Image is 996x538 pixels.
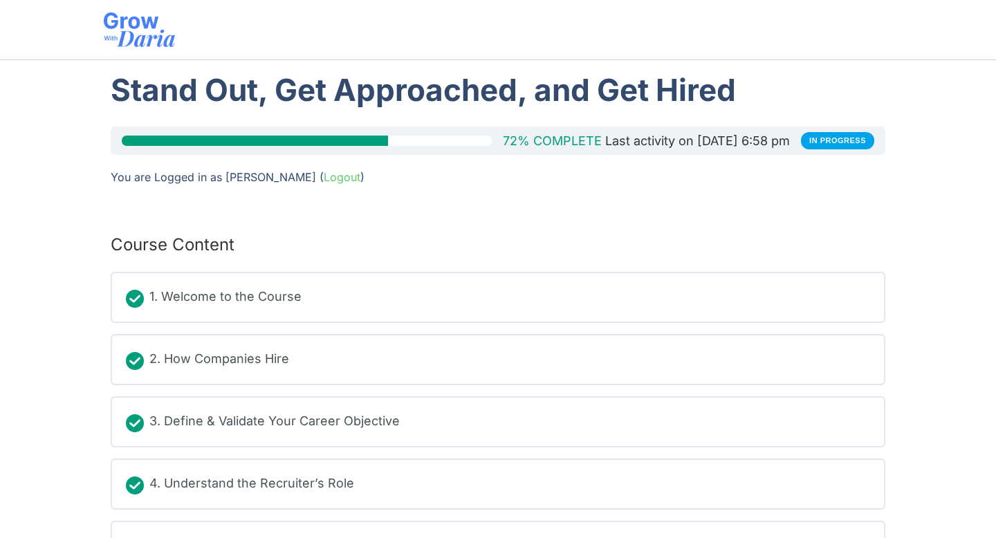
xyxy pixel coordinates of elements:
[126,414,144,432] div: Completed
[111,67,885,113] h1: Stand Out, Get Approached, and Get Hired​
[126,476,144,494] div: Completed
[126,411,870,432] a: Completed 3. Define & Validate Your Career Objective
[149,287,302,308] div: 1. Welcome to the Course
[126,352,144,370] div: Completed
[605,137,790,145] div: Last activity on [DATE] 6:58 pm
[149,474,354,494] div: 4. Understand the Recruiter’s Role
[126,349,870,370] a: Completed 2. How Companies Hire
[111,235,234,255] h2: Course Content
[149,349,289,370] div: 2. How Companies Hire
[149,411,400,432] div: 3. Define & Validate Your Career Objective
[126,474,870,494] a: Completed 4. Understand the Recruiter’s Role
[126,287,870,308] a: Completed 1. Welcome to the Course
[503,137,602,145] div: 72% Complete
[111,169,885,185] div: You are Logged in as [PERSON_NAME] ( )
[126,290,144,308] div: Completed
[801,132,874,149] div: In Progress
[324,170,360,184] a: Logout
